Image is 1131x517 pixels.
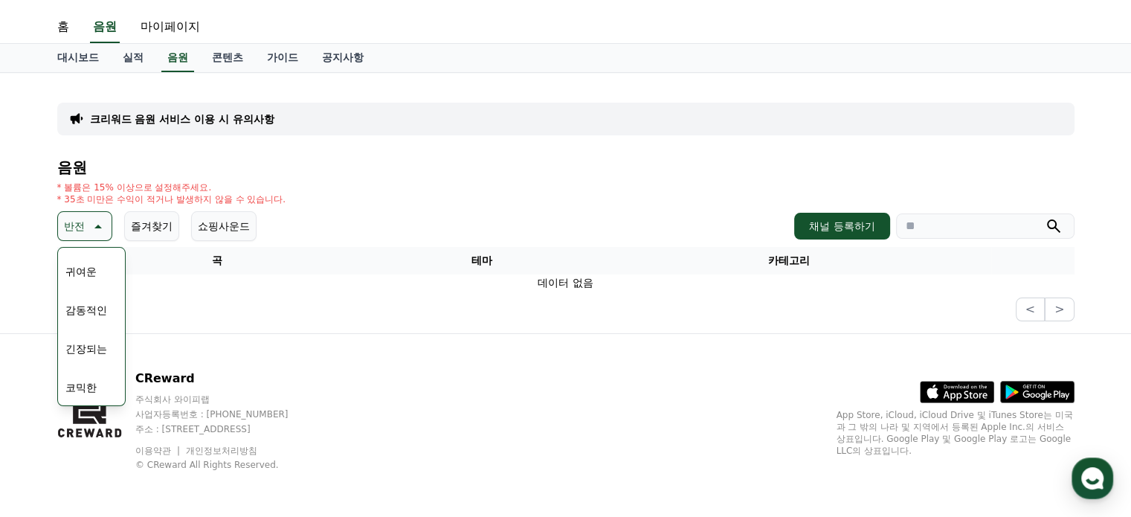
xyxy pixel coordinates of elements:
a: 대화 [98,394,192,431]
a: 음원 [90,12,120,43]
a: 음원 [161,44,194,72]
td: 데이터 없음 [57,274,1074,292]
p: * 볼륨은 15% 이상으로 설정해주세요. [57,182,286,193]
a: 개인정보처리방침 [186,446,257,456]
span: 홈 [47,416,56,428]
button: 코믹한 [59,371,103,404]
button: 긴장되는 [59,333,113,365]
h4: 음원 [57,159,1074,176]
a: 콘텐츠 [200,44,255,72]
a: 설정 [192,394,286,431]
button: 반전 [57,211,112,241]
p: © CReward All Rights Reserved. [135,459,317,471]
a: 홈 [4,394,98,431]
p: App Store, iCloud, iCloud Drive 및 iTunes Store는 미국과 그 밖의 나라 및 지역에서 등록된 Apple Inc.의 서비스 상표입니다. Goo... [837,409,1074,457]
p: * 35초 미만은 수익이 적거나 발생하지 않을 수 있습니다. [57,193,286,205]
th: 테마 [378,247,587,274]
a: 크리워드 음원 서비스 이용 시 유의사항 [90,112,274,126]
button: 감동적인 [59,294,113,327]
a: 가이드 [255,44,310,72]
p: 주식회사 와이피랩 [135,394,317,405]
span: 설정 [230,416,248,428]
a: 공지사항 [310,44,376,72]
button: 귀여운 [59,255,103,288]
a: 마이페이지 [129,12,212,43]
a: 이용약관 [135,446,182,456]
p: 반전 [64,216,85,237]
span: 대화 [136,417,154,428]
a: 대시보드 [45,44,111,72]
button: 채널 등록하기 [794,213,889,240]
button: 쇼핑사운드 [191,211,257,241]
p: 사업자등록번호 : [PHONE_NUMBER] [135,408,317,420]
p: CReward [135,370,317,388]
a: 홈 [45,12,81,43]
button: > [1045,298,1074,321]
th: 곡 [57,247,378,274]
button: < [1016,298,1045,321]
th: 카테고리 [587,247,991,274]
p: 주소 : [STREET_ADDRESS] [135,423,317,435]
button: 즐겨찾기 [124,211,179,241]
a: 실적 [111,44,155,72]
